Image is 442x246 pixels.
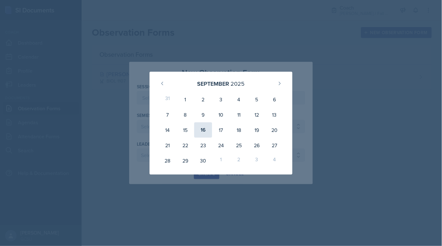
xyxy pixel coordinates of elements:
div: 29 [176,153,194,168]
div: 20 [266,122,284,138]
div: 15 [176,122,194,138]
div: 1 [176,92,194,107]
div: 10 [212,107,230,122]
div: 19 [248,122,266,138]
div: 2025 [231,79,245,88]
div: 21 [158,138,176,153]
div: 18 [230,122,248,138]
div: 24 [212,138,230,153]
div: 16 [194,122,212,138]
div: 30 [194,153,212,168]
div: 31 [158,92,176,107]
div: 9 [194,107,212,122]
div: 14 [158,122,176,138]
div: 1 [212,153,230,168]
div: 23 [194,138,212,153]
div: 7 [158,107,176,122]
div: 6 [266,92,284,107]
div: 5 [248,92,266,107]
div: 4 [266,153,284,168]
div: 11 [230,107,248,122]
div: 13 [266,107,284,122]
div: September [197,79,229,88]
div: 3 [212,92,230,107]
div: 12 [248,107,266,122]
div: 2 [230,153,248,168]
div: 22 [176,138,194,153]
div: 25 [230,138,248,153]
div: 8 [176,107,194,122]
div: 3 [248,153,266,168]
div: 26 [248,138,266,153]
div: 17 [212,122,230,138]
div: 2 [194,92,212,107]
div: 28 [158,153,176,168]
div: 27 [266,138,284,153]
div: 4 [230,92,248,107]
